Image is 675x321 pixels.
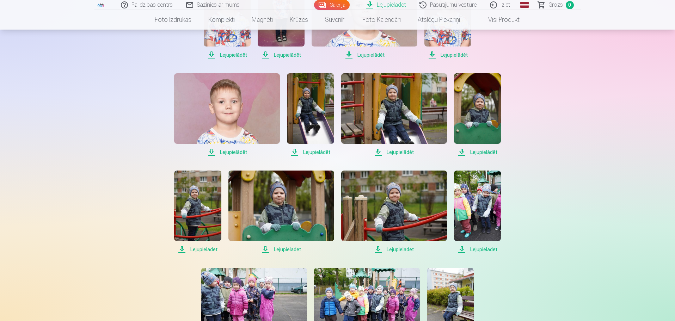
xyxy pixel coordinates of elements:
span: 0 [566,1,574,9]
span: Lejupielādēt [341,245,447,254]
span: Lejupielādēt [258,51,305,59]
a: Lejupielādēt [454,171,501,254]
a: Lejupielādēt [287,73,334,156]
a: Foto izdrukas [146,10,200,30]
a: Lejupielādēt [228,171,334,254]
span: Lejupielādēt [341,148,447,156]
a: Komplekti [200,10,243,30]
span: Lejupielādēt [204,51,251,59]
span: Lejupielādēt [174,245,221,254]
a: Lejupielādēt [174,171,221,254]
span: Lejupielādēt [174,148,280,156]
a: Foto kalendāri [354,10,409,30]
span: Lejupielādēt [424,51,471,59]
a: Suvenīri [317,10,354,30]
a: Atslēgu piekariņi [409,10,468,30]
a: Lejupielādēt [341,73,447,156]
a: Lejupielādēt [454,73,501,156]
span: Lejupielādēt [454,148,501,156]
span: Lejupielādēt [312,51,417,59]
a: Magnēti [243,10,281,30]
a: Lejupielādēt [341,171,447,254]
a: Lejupielādēt [174,73,280,156]
img: /fa1 [97,3,105,7]
a: Krūzes [281,10,317,30]
span: Lejupielādēt [454,245,501,254]
span: Lejupielādēt [287,148,334,156]
span: Lejupielādēt [228,245,334,254]
a: Visi produkti [468,10,529,30]
span: Grozs [548,1,563,9]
